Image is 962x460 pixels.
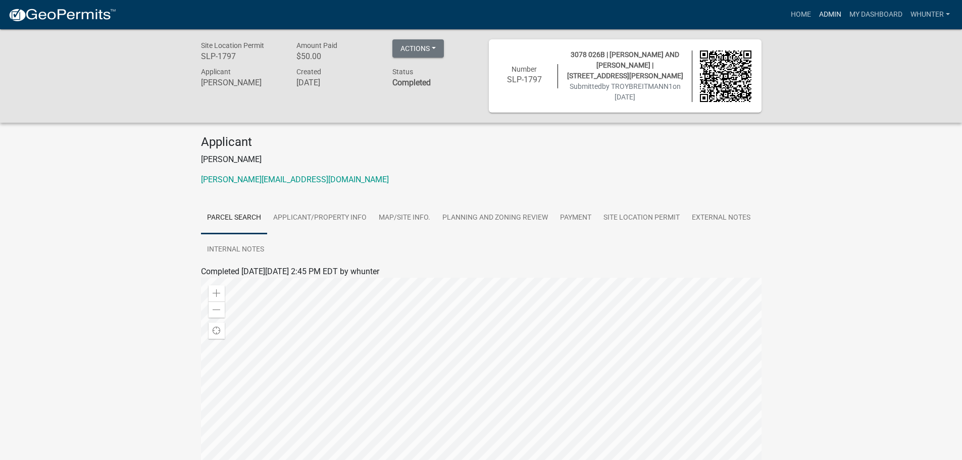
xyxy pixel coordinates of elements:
a: External Notes [686,202,756,234]
a: Planning and Zoning Review [436,202,554,234]
span: Submitted on [DATE] [570,82,681,101]
h6: [DATE] [296,78,377,87]
h6: $50.00 [296,52,377,61]
a: Internal Notes [201,234,270,266]
a: Applicant/Property Info [267,202,373,234]
span: Created [296,68,321,76]
p: [PERSON_NAME] [201,154,762,166]
span: 3078 026B | [PERSON_NAME] AND [PERSON_NAME] | [STREET_ADDRESS][PERSON_NAME] [567,50,683,80]
div: Zoom in [209,285,225,301]
a: My Dashboard [845,5,906,24]
h6: SLP-1797 [201,52,282,61]
img: QR code [700,50,751,102]
strong: Completed [392,78,431,87]
button: Actions [392,39,444,58]
a: Site Location Permit [597,202,686,234]
h4: Applicant [201,135,762,149]
h6: [PERSON_NAME] [201,78,282,87]
a: Admin [815,5,845,24]
span: Applicant [201,68,231,76]
span: Number [512,65,537,73]
h6: SLP-1797 [499,75,550,84]
span: Amount Paid [296,41,337,49]
span: Site Location Permit [201,41,264,49]
div: Zoom out [209,301,225,318]
div: Find my location [209,323,225,339]
a: Payment [554,202,597,234]
a: [PERSON_NAME][EMAIL_ADDRESS][DOMAIN_NAME] [201,175,389,184]
span: Status [392,68,413,76]
span: Completed [DATE][DATE] 2:45 PM EDT by whunter [201,267,379,276]
span: by TROYBREITMANN1 [602,82,673,90]
a: Parcel search [201,202,267,234]
a: Home [787,5,815,24]
a: Map/Site Info. [373,202,436,234]
a: whunter [906,5,954,24]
